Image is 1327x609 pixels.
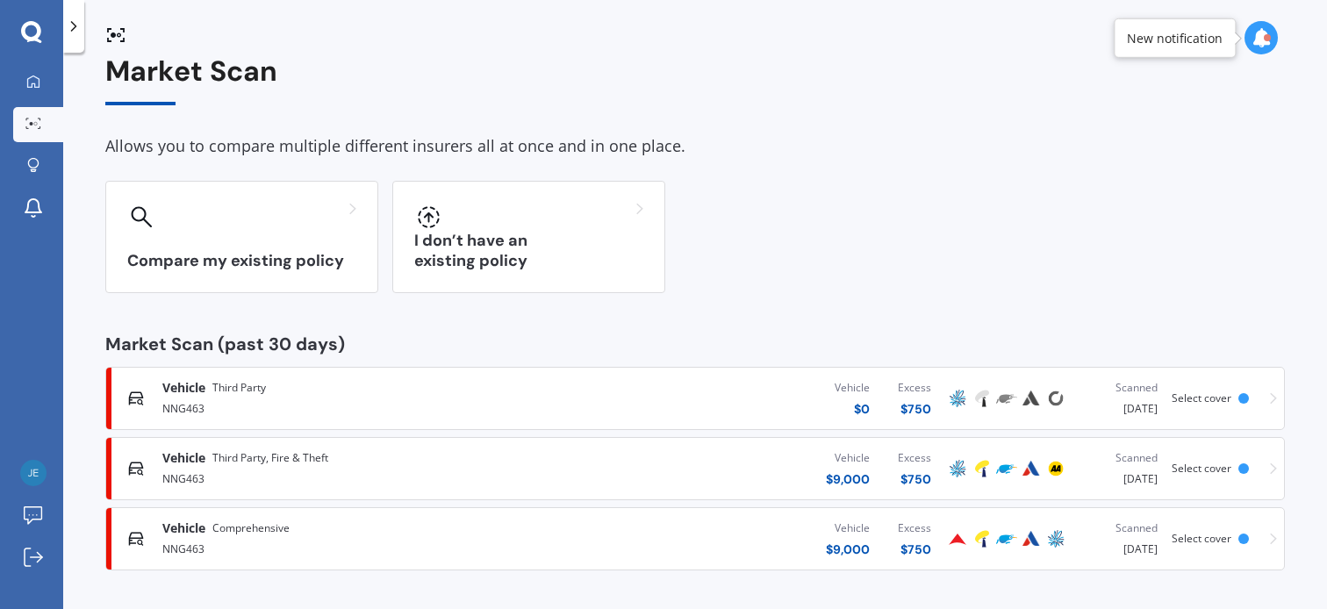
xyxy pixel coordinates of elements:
[996,528,1017,549] img: Trade Me Insurance
[212,449,328,467] span: Third Party, Fire & Theft
[972,388,993,409] img: Tower
[1082,379,1158,418] div: [DATE]
[127,251,356,271] h3: Compare my existing policy
[20,460,47,486] img: 748073caaa7e6a23de3ad6140c41cd40
[972,528,993,549] img: Tower
[1082,449,1158,467] div: Scanned
[1021,458,1042,479] img: Autosure
[826,519,870,537] div: Vehicle
[105,335,1285,353] div: Market Scan (past 30 days)
[162,379,205,397] span: Vehicle
[947,388,968,409] img: AMP
[162,397,536,418] div: NNG463
[835,400,870,418] div: $ 0
[826,449,870,467] div: Vehicle
[105,133,1285,160] div: Allows you to compare multiple different insurers all at once and in one place.
[1082,519,1158,537] div: Scanned
[835,379,870,397] div: Vehicle
[1172,390,1231,405] span: Select cover
[1045,388,1066,409] img: Cove
[898,519,931,537] div: Excess
[162,449,205,467] span: Vehicle
[162,467,536,488] div: NNG463
[972,458,993,479] img: Tower
[996,458,1017,479] img: Trade Me Insurance
[105,507,1285,570] a: VehicleComprehensiveNNG463Vehicle$9,000Excess$750ProvidentTowerTrade Me InsuranceAutosureAMPScann...
[105,367,1285,430] a: VehicleThird PartyNNG463Vehicle$0Excess$750AMPTowerTrade Me InsuranceAutosureCoveScanned[DATE]Sel...
[1021,528,1042,549] img: Autosure
[826,470,870,488] div: $ 9,000
[1127,29,1223,47] div: New notification
[105,55,1285,105] div: Market Scan
[947,528,968,549] img: Provident
[414,231,643,271] h3: I don’t have an existing policy
[212,379,266,397] span: Third Party
[105,437,1285,500] a: VehicleThird Party, Fire & TheftNNG463Vehicle$9,000Excess$750AMPTowerTrade Me InsuranceAutosureAA...
[898,400,931,418] div: $ 750
[1045,458,1066,479] img: AA
[212,519,290,537] span: Comprehensive
[1172,531,1231,546] span: Select cover
[898,541,931,558] div: $ 750
[1082,449,1158,488] div: [DATE]
[1021,388,1042,409] img: Autosure
[1172,461,1231,476] span: Select cover
[898,449,931,467] div: Excess
[162,519,205,537] span: Vehicle
[996,388,1017,409] img: Trade Me Insurance
[947,458,968,479] img: AMP
[162,537,536,558] div: NNG463
[1082,379,1158,397] div: Scanned
[1082,519,1158,558] div: [DATE]
[898,379,931,397] div: Excess
[826,541,870,558] div: $ 9,000
[898,470,931,488] div: $ 750
[1045,528,1066,549] img: AMP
